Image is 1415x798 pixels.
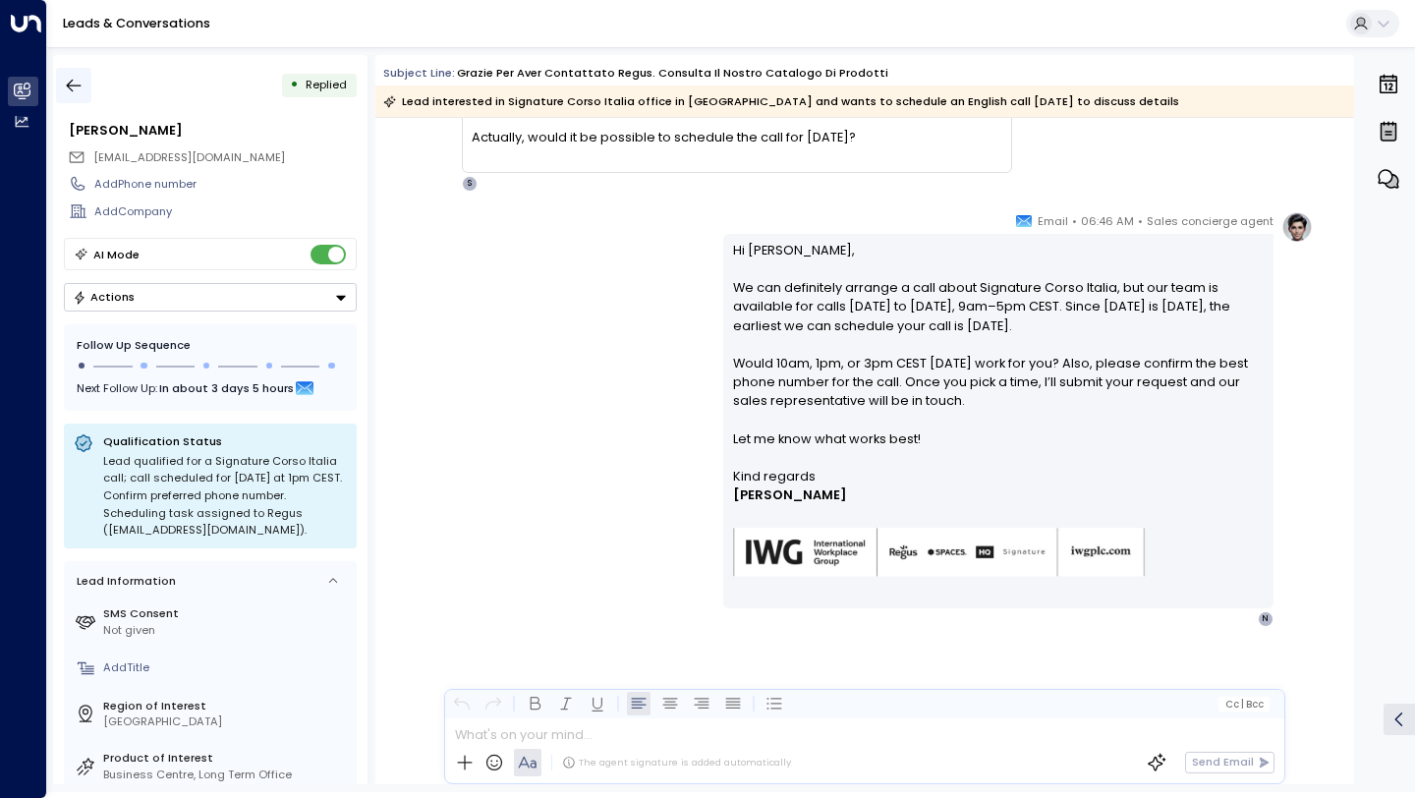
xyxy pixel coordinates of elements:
span: Sales concierge agent [1147,211,1273,231]
span: [EMAIL_ADDRESS][DOMAIN_NAME] [93,149,285,165]
p: Hi [PERSON_NAME], We can definitely arrange a call about Signature Corso Italia, but our team is ... [733,241,1265,467]
span: Replied [306,77,347,92]
div: S [462,176,478,192]
span: Kind regards [733,467,816,485]
div: Actually, would it be possible to schedule the call for [DATE]? [472,128,1001,146]
div: • [290,71,299,99]
div: Business Centre, Long Term Office [103,767,350,783]
span: nicsubram13@gmail.com [93,149,285,166]
div: Signature [733,467,1265,601]
button: Undo [450,692,474,715]
div: Actions [73,290,135,304]
a: Leads & Conversations [63,15,210,31]
div: Button group with a nested menu [64,283,357,312]
div: AddTitle [103,659,350,676]
div: Lead qualified for a Signature Corso Italia call; call scheduled for [DATE] at 1pm CEST. Confirm ... [103,453,347,540]
p: Qualification Status [103,433,347,449]
div: Not given [103,622,350,639]
div: Next Follow Up: [77,377,344,399]
span: Cc Bcc [1225,699,1264,710]
label: SMS Consent [103,605,350,622]
span: 06:46 AM [1081,211,1134,231]
span: Subject Line: [383,65,455,81]
img: AIorK4zU2Kz5WUNqa9ifSKC9jFH1hjwenjvh85X70KBOPduETvkeZu4OqG8oPuqbwvp3xfXcMQJCRtwYb-SG [733,528,1146,578]
span: | [1241,699,1244,710]
button: Actions [64,283,357,312]
div: Grazie per aver contattato Regus. Consulta il nostro catalogo di prodotti [457,65,888,82]
span: • [1138,211,1143,231]
div: [PERSON_NAME] [69,121,356,140]
div: N [1258,611,1273,627]
span: Email [1038,211,1068,231]
button: Redo [481,692,505,715]
span: [PERSON_NAME] [733,485,847,504]
span: • [1072,211,1077,231]
label: Product of Interest [103,750,350,767]
span: In about 3 days 5 hours [159,377,294,399]
div: AddCompany [94,203,356,220]
img: profile-logo.png [1281,211,1313,243]
div: AI Mode [93,245,140,264]
div: [GEOGRAPHIC_DATA] [103,713,350,730]
div: AddPhone number [94,176,356,193]
div: Lead interested in Signature Corso Italia office in [GEOGRAPHIC_DATA] and wants to schedule an En... [383,91,1179,111]
div: Lead Information [71,573,176,590]
div: The agent signature is added automatically [562,756,791,769]
button: Cc|Bcc [1218,697,1270,712]
div: Follow Up Sequence [77,337,344,354]
label: Region of Interest [103,698,350,714]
